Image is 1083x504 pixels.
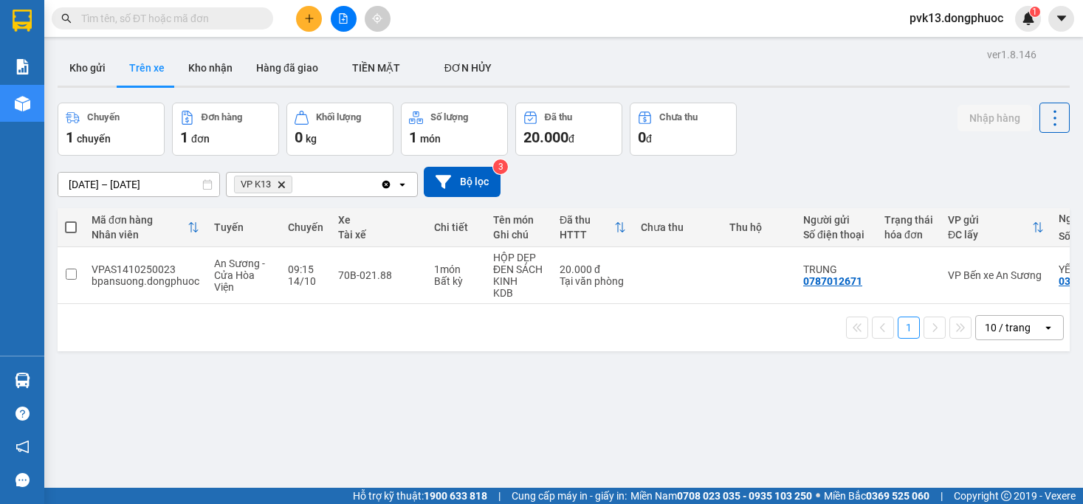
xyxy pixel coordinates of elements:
span: aim [372,13,382,24]
div: 14/10 [288,275,323,287]
div: Xe [338,214,419,226]
button: plus [296,6,322,32]
button: caret-down [1048,6,1074,32]
div: Đã thu [560,214,614,226]
span: | [941,488,943,504]
button: Bộ lọc [424,167,501,197]
span: plus [304,13,314,24]
input: Selected VP K13. [295,177,297,192]
div: Ghi chú [493,229,545,241]
span: message [16,473,30,487]
input: Select a date range. [58,173,219,196]
span: 1 [1032,7,1037,17]
div: ĐC lấy [948,229,1032,241]
div: Khối lượng [316,112,361,122]
span: 1 [409,128,417,146]
button: Kho gửi [58,50,117,86]
div: Chuyến [288,221,323,233]
span: Hỗ trợ kỹ thuật: [353,488,487,504]
div: ver 1.8.146 [987,46,1036,63]
button: Đã thu20.000đ [515,103,622,156]
div: Đơn hàng [202,112,242,122]
div: Số điện thoại [803,229,870,241]
div: 09:15 [288,263,323,275]
button: file-add [331,6,357,32]
span: | [498,488,501,504]
span: file-add [338,13,348,24]
div: Nhân viên [92,229,188,241]
span: question-circle [16,407,30,421]
th: Toggle SortBy [941,208,1051,247]
img: warehouse-icon [15,373,30,388]
div: 1 món [434,263,478,275]
img: logo-vxr [13,10,32,32]
span: kg [306,133,317,145]
svg: open [1042,322,1054,334]
button: 1 [898,317,920,339]
button: Chưa thu0đ [630,103,737,156]
div: Tên món [493,214,545,226]
span: search [61,13,72,24]
button: Khối lượng0kg [286,103,393,156]
div: Chuyến [87,112,120,122]
th: Toggle SortBy [84,208,207,247]
span: pvk13.dongphuoc [898,9,1015,27]
span: chuyến [77,133,111,145]
div: Bất kỳ [434,275,478,287]
button: Trên xe [117,50,176,86]
span: copyright [1001,491,1011,501]
span: ⚪️ [816,493,820,499]
svg: Clear all [380,179,392,190]
th: Toggle SortBy [552,208,633,247]
span: 1 [180,128,188,146]
strong: 0708 023 035 - 0935 103 250 [677,490,812,502]
div: KDB [493,287,545,299]
button: aim [365,6,391,32]
button: Chuyến1chuyến [58,103,165,156]
div: VPAS1410250023 [92,263,199,275]
sup: 1 [1030,7,1040,17]
div: TRUNG [803,263,870,275]
span: 1 [66,128,74,146]
button: Kho nhận [176,50,244,86]
div: HTTT [560,229,614,241]
svg: open [396,179,408,190]
div: 70B-021.88 [338,269,419,281]
div: 10 / trang [985,320,1031,335]
span: đ [568,133,574,145]
span: 20.000 [523,128,568,146]
div: 0787012671 [803,275,862,287]
div: Tuyến [214,221,273,233]
span: Miền Nam [630,488,812,504]
span: món [420,133,441,145]
div: Chưa thu [659,112,698,122]
div: 20.000 đ [560,263,626,275]
span: ĐƠN HỦY [444,62,492,74]
div: hóa đơn [884,229,933,241]
input: Tìm tên, số ĐT hoặc mã đơn [81,10,255,27]
div: Trạng thái [884,214,933,226]
div: Tài xế [338,229,419,241]
span: đơn [191,133,210,145]
button: Nhập hàng [957,105,1032,131]
img: solution-icon [15,59,30,75]
div: Người gửi [803,214,870,226]
svg: Delete [277,180,286,189]
span: đ [646,133,652,145]
img: icon-new-feature [1022,12,1035,25]
div: Tại văn phòng [560,275,626,287]
div: Số lượng [430,112,468,122]
div: Đã thu [545,112,572,122]
span: 0 [295,128,303,146]
div: VP Bến xe An Sương [948,269,1044,281]
span: VP K13 [241,179,271,190]
button: Số lượng1món [401,103,508,156]
div: bpansuong.dongphuoc [92,275,199,287]
div: Chi tiết [434,221,478,233]
div: Chưa thu [641,221,715,233]
span: caret-down [1055,12,1068,25]
div: Thu hộ [729,221,788,233]
button: Hàng đã giao [244,50,330,86]
span: Miền Bắc [824,488,929,504]
span: An Sương - Cửa Hòa Viện [214,258,265,293]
